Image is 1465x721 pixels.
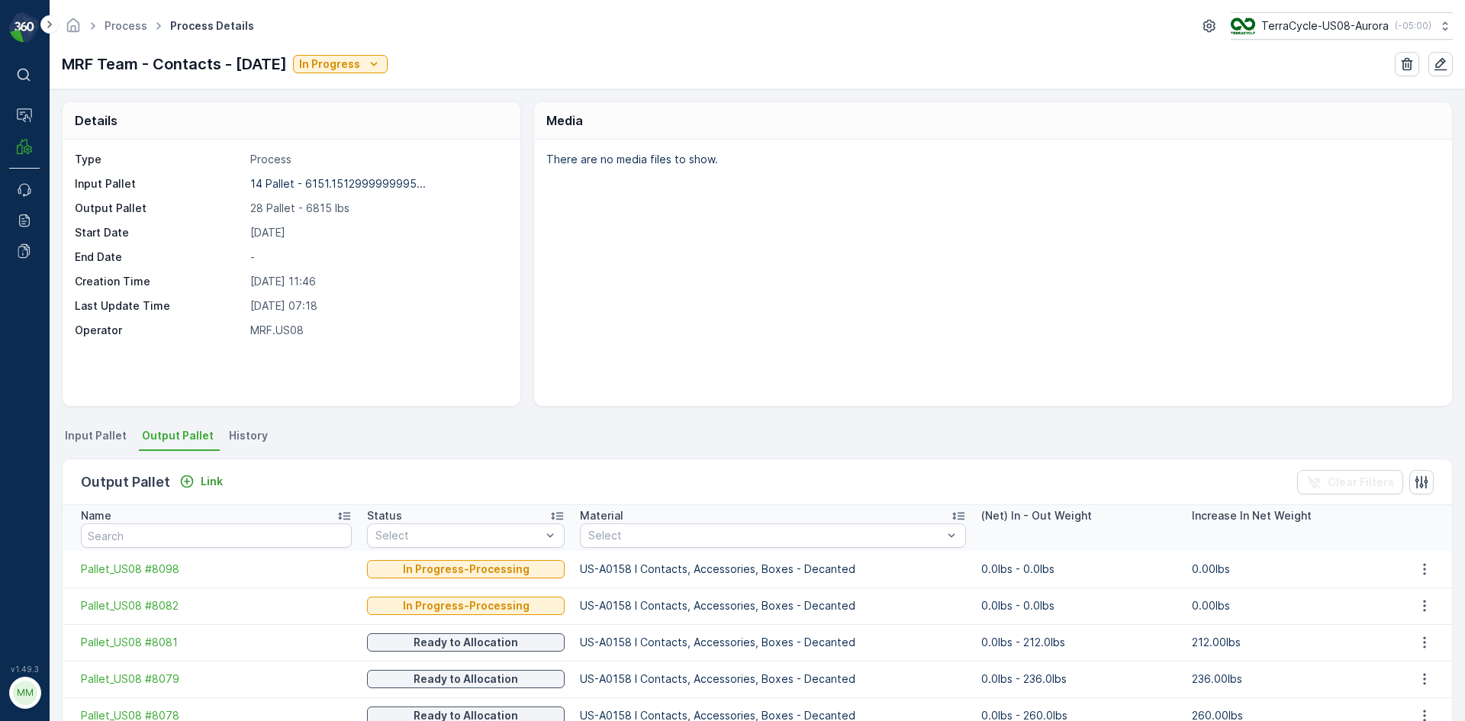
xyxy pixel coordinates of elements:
p: Ready to Allocation [414,671,518,687]
td: 0.0lbs - 0.0lbs [974,587,1184,624]
img: logo [9,12,40,43]
button: Clear Filters [1297,470,1403,494]
p: Output Pallet [75,201,244,216]
button: Link [173,472,229,491]
p: Status [367,508,402,523]
p: Input Pallet [75,176,244,192]
p: Name [81,508,111,523]
button: Ready to Allocation [367,670,565,688]
td: US-A0158 I Contacts, Accessories, Boxes - Decanted [572,661,974,697]
p: Last Update Time [75,298,244,314]
p: 14 Pallet - 6151.1512999999995... [250,177,426,190]
img: image_ci7OI47.png [1231,18,1255,34]
a: Pallet_US08 #8079 [81,671,352,687]
span: Output Pallet [142,428,214,443]
span: History [229,428,268,443]
p: (Net) In - Out Weight [981,508,1092,523]
p: Media [546,111,583,130]
p: - [250,249,504,265]
p: In Progress [299,56,360,72]
p: [DATE] 07:18 [250,298,504,314]
p: MRF Team - Contacts - [DATE] [62,53,287,76]
p: Select [375,528,541,543]
span: Process Details [167,18,257,34]
span: v 1.49.3 [9,665,40,674]
td: 0.0lbs - 212.0lbs [974,624,1184,661]
p: TerraCycle-US08-Aurora [1261,18,1389,34]
td: 212.00lbs [1184,624,1395,661]
p: Increase In Net Weight [1192,508,1312,523]
p: Creation Time [75,274,244,289]
button: TerraCycle-US08-Aurora(-05:00) [1231,12,1453,40]
p: In Progress-Processing [403,598,530,613]
p: Type [75,152,244,167]
a: Pallet_US08 #8081 [81,635,352,650]
a: Pallet_US08 #8082 [81,598,352,613]
p: In Progress-Processing [403,562,530,577]
input: Search [81,523,352,548]
td: US-A0158 I Contacts, Accessories, Boxes - Decanted [572,587,974,624]
p: There are no media files to show. [546,152,1436,167]
button: MM [9,677,40,709]
p: Select [588,528,942,543]
p: Material [580,508,623,523]
button: In Progress [293,55,388,73]
p: Ready to Allocation [414,635,518,650]
p: Process [250,152,504,167]
p: Clear Filters [1328,475,1394,490]
td: US-A0158 I Contacts, Accessories, Boxes - Decanted [572,624,974,661]
td: 0.0lbs - 0.0lbs [974,551,1184,587]
button: In Progress-Processing [367,560,565,578]
a: Pallet_US08 #8098 [81,562,352,577]
p: End Date [75,249,244,265]
p: [DATE] [250,225,504,240]
a: Homepage [65,23,82,36]
p: Link [201,474,223,489]
p: Operator [75,323,244,338]
p: [DATE] 11:46 [250,274,504,289]
td: 236.00lbs [1184,661,1395,697]
td: 0.00lbs [1184,587,1395,624]
td: 0.0lbs - 236.0lbs [974,661,1184,697]
button: In Progress-Processing [367,597,565,615]
p: MRF.US08 [250,323,504,338]
p: ( -05:00 ) [1395,20,1431,32]
p: Start Date [75,225,244,240]
p: Details [75,111,118,130]
td: US-A0158 I Contacts, Accessories, Boxes - Decanted [572,551,974,587]
td: 0.00lbs [1184,551,1395,587]
a: Process [105,19,147,32]
p: Output Pallet [81,472,170,493]
button: Ready to Allocation [367,633,565,652]
div: MM [13,681,37,705]
span: Input Pallet [65,428,127,443]
p: 28 Pallet - 6815 lbs [250,201,504,216]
